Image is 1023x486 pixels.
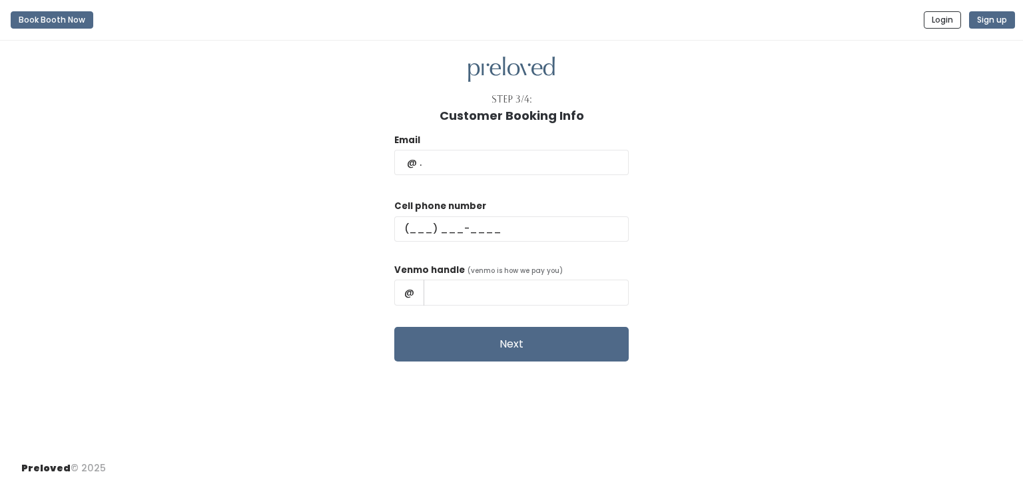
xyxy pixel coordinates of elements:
input: (___) ___-____ [394,216,629,242]
button: Book Booth Now [11,11,93,29]
img: preloved logo [468,57,555,83]
span: Preloved [21,461,71,475]
h1: Customer Booking Info [440,109,584,122]
div: Step 3/4: [492,93,532,107]
label: Venmo handle [394,264,465,277]
label: Cell phone number [394,200,486,213]
button: Login [924,11,961,29]
a: Book Booth Now [11,5,93,35]
input: @ . [394,150,629,175]
label: Email [394,134,420,147]
span: @ [394,280,424,305]
button: Sign up [969,11,1015,29]
button: Next [394,327,629,362]
span: (venmo is how we pay you) [468,266,563,276]
div: © 2025 [21,451,106,475]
